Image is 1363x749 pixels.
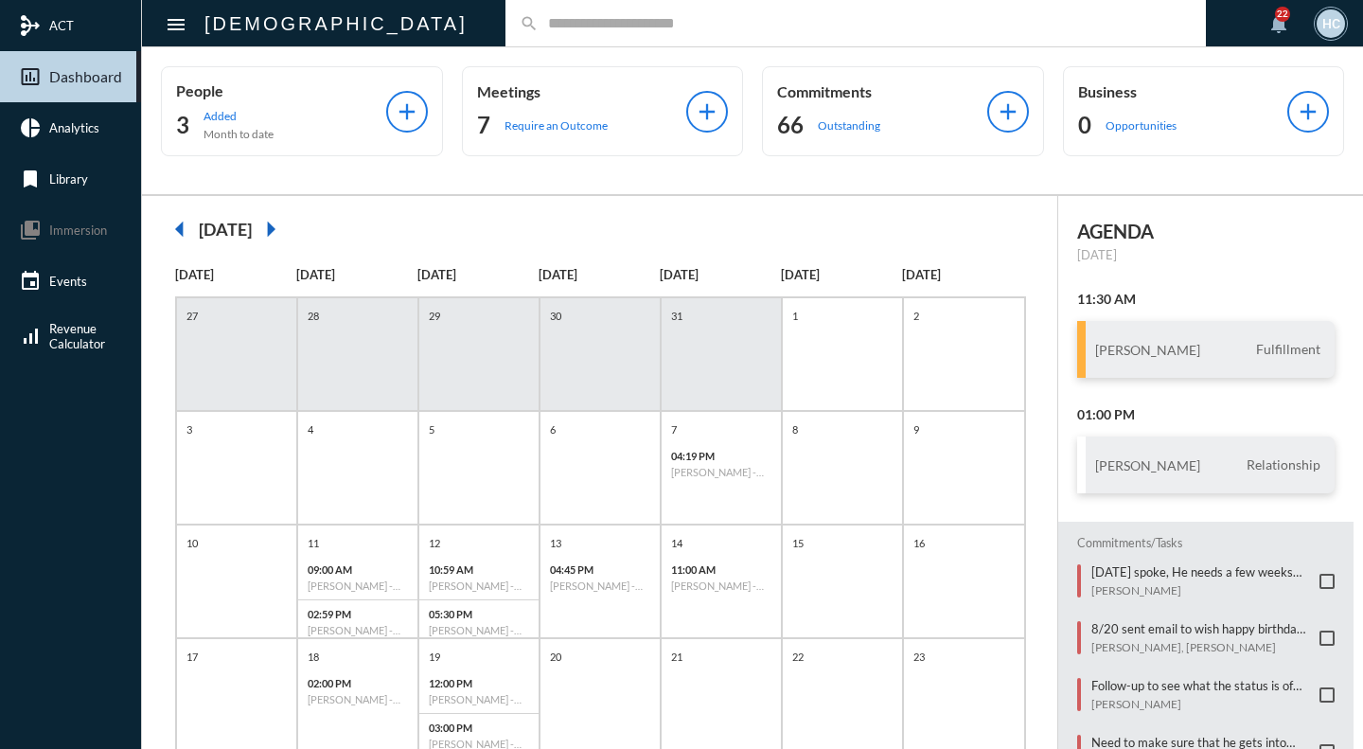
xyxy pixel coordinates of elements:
p: 1 [788,308,803,324]
span: Immersion [49,223,107,238]
p: 13 [545,535,566,551]
p: [PERSON_NAME], [PERSON_NAME] [1091,640,1311,654]
p: 02:59 PM [308,608,408,620]
h3: [PERSON_NAME] [1095,342,1200,358]
p: 03:00 PM [429,722,529,734]
p: 17 [182,649,203,665]
mat-icon: arrow_right [252,210,290,248]
span: Analytics [49,120,99,135]
p: Meetings [477,82,687,100]
h6: [PERSON_NAME] - Phone Oo - Possibility [429,624,529,636]
mat-icon: arrow_left [161,210,199,248]
mat-icon: pie_chart [19,116,42,139]
mat-icon: notifications [1267,12,1290,35]
mat-icon: search [520,14,539,33]
p: 4 [303,421,318,437]
p: Added [204,109,274,123]
p: 14 [666,535,687,551]
span: Dashboard [49,68,122,85]
p: [PERSON_NAME] [1091,697,1311,711]
p: 3 [182,421,197,437]
h2: 11:30 AM [1077,291,1336,307]
span: Library [49,171,88,187]
mat-icon: add [394,98,420,125]
h2: [DEMOGRAPHIC_DATA] [204,9,468,39]
h3: [PERSON_NAME] [1095,457,1200,473]
p: [DATE] [660,267,781,282]
p: 02:00 PM [308,677,408,689]
mat-icon: add [1295,98,1321,125]
mat-icon: add [995,98,1021,125]
h6: [PERSON_NAME] - Relationship [308,624,408,636]
h6: [PERSON_NAME] - [PERSON_NAME] - Investment Compliance Review [308,693,408,705]
p: 30 [545,308,566,324]
mat-icon: collections_bookmark [19,219,42,241]
p: 8/20 sent email to wish happy birthday / Check in to stay in touch [1091,621,1311,636]
h2: 66 [777,110,804,140]
h2: 7 [477,110,490,140]
p: 10 [182,535,203,551]
p: 20 [545,649,566,665]
h2: 0 [1078,110,1091,140]
p: Commitments [777,82,987,100]
span: ACT [49,18,74,33]
span: Fulfillment [1251,341,1325,358]
p: 11:00 AM [671,563,771,576]
h2: Commitments/Tasks [1077,536,1336,550]
span: Events [49,274,87,289]
p: 2 [909,308,924,324]
p: 15 [788,535,808,551]
mat-icon: add [694,98,720,125]
p: 9 [909,421,924,437]
p: 04:19 PM [671,450,771,462]
p: 05:30 PM [429,608,529,620]
p: Month to date [204,127,274,141]
p: 31 [666,308,687,324]
mat-icon: Side nav toggle icon [165,13,187,36]
p: 6 [545,421,560,437]
mat-icon: bookmark [19,168,42,190]
p: 16 [909,535,929,551]
h6: [PERSON_NAME] - Possibility [671,580,771,592]
p: Require an Outcome [504,118,608,133]
p: [DATE] [417,267,539,282]
h6: [PERSON_NAME] - Possibility [550,580,650,592]
h6: [PERSON_NAME] - Action [429,693,529,705]
p: 04:45 PM [550,563,650,576]
p: 27 [182,308,203,324]
p: [DATE] [175,267,296,282]
h2: 01:00 PM [1077,406,1336,422]
div: 22 [1275,7,1290,22]
mat-icon: mediation [19,14,42,37]
p: [DATE] spoke, He needs a few weeks before he can speak / very busy [1091,564,1311,580]
p: [DATE] [296,267,417,282]
h6: [PERSON_NAME] - Retirement Doctrine I [429,580,529,592]
p: 12:00 PM [429,677,529,689]
p: 19 [424,649,445,665]
p: [DATE] [781,267,902,282]
p: People [176,81,386,99]
h2: [DATE] [199,219,252,240]
p: 09:00 AM [308,563,408,576]
p: 5 [424,421,439,437]
p: 28 [303,308,324,324]
span: Revenue Calculator [49,321,105,351]
p: [DATE] [1077,247,1336,262]
p: 11 [303,535,324,551]
p: 7 [666,421,681,437]
p: 8 [788,421,803,437]
p: 21 [666,649,687,665]
p: Outstanding [818,118,880,133]
h6: [PERSON_NAME] - Possibility [308,580,408,592]
h6: [PERSON_NAME] - [PERSON_NAME] - Investment Review [671,466,771,478]
mat-icon: signal_cellular_alt [19,325,42,348]
p: 22 [788,649,808,665]
p: 12 [424,535,445,551]
p: [PERSON_NAME] [1091,583,1311,597]
mat-icon: event [19,270,42,293]
p: [DATE] [539,267,660,282]
h2: 3 [176,110,189,140]
p: Follow-up to see what the status is of the paperwork being signed and funds being moved [1091,678,1311,693]
p: [DATE] [902,267,1023,282]
p: Business [1078,82,1288,100]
